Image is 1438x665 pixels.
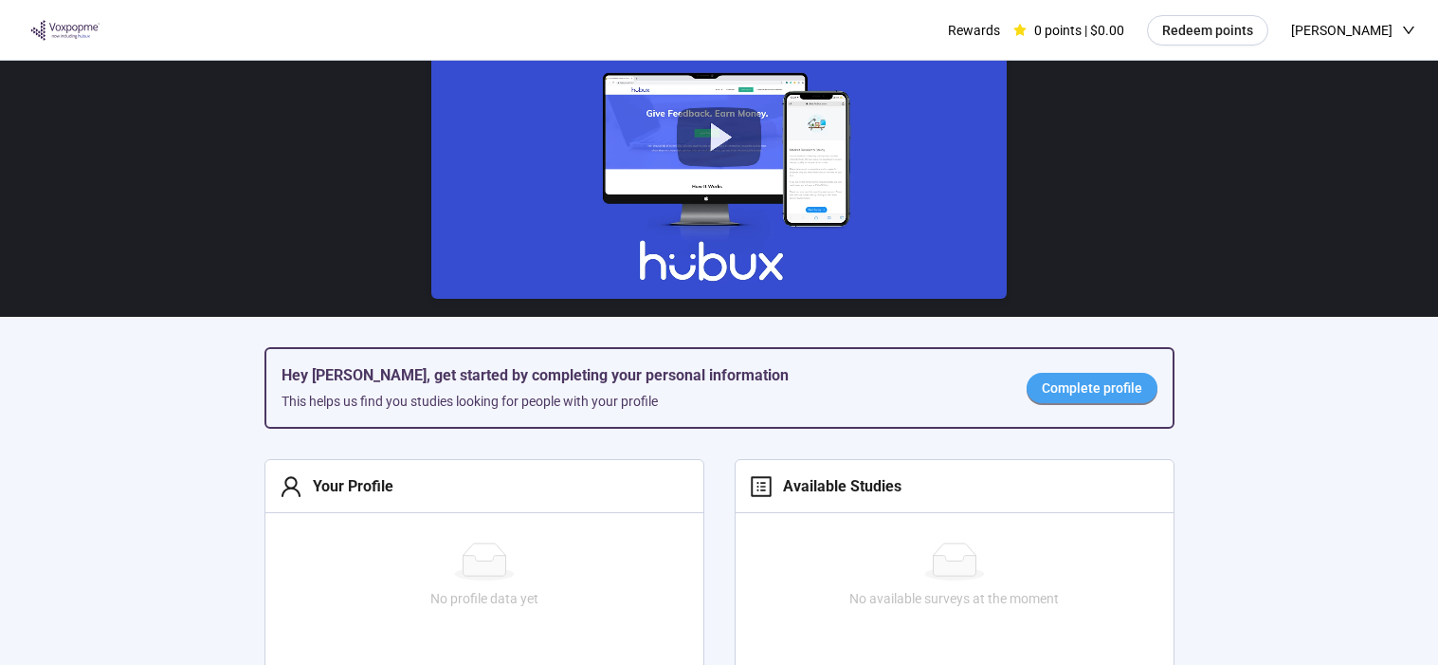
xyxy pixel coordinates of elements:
[282,391,996,412] div: This helps us find you studies looking for people with your profile
[273,588,696,609] div: No profile data yet
[302,474,393,498] div: Your Profile
[1147,15,1268,46] button: Redeem points
[1402,24,1415,37] span: down
[1162,20,1253,41] span: Redeem points
[1013,24,1027,37] span: star
[1042,378,1142,398] span: Complete profile
[1027,373,1157,403] a: Complete profile
[280,475,302,498] span: user
[750,475,773,498] span: profile
[743,588,1166,609] div: No available surveys at the moment
[773,474,901,498] div: Available Studies
[282,364,996,387] h5: Hey [PERSON_NAME], get started by completing your personal information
